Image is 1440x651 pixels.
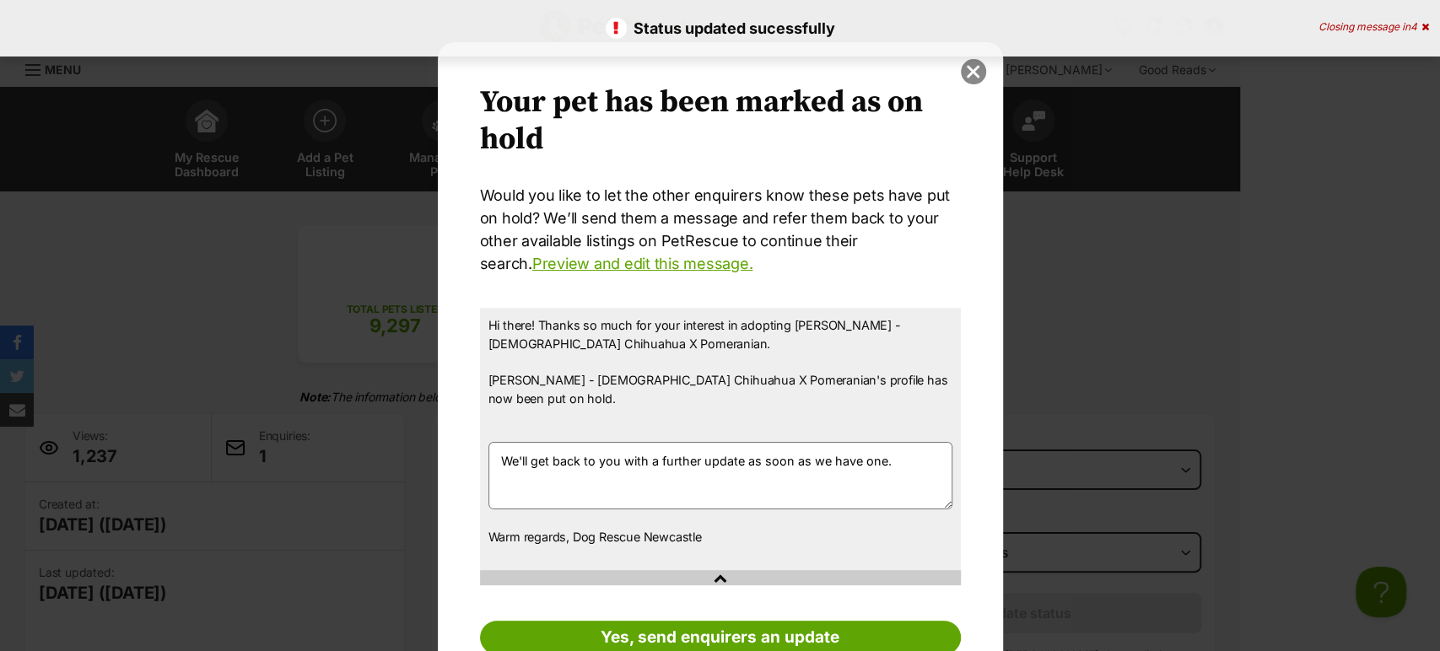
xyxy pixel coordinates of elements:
button: close [961,59,986,84]
p: Would you like to let the other enquirers know these pets have put on hold? We’ll send them a mes... [480,184,961,275]
div: Closing message in [1319,21,1429,33]
a: Preview and edit this message. [532,255,752,272]
p: Warm regards, Dog Rescue Newcastle [488,528,952,546]
p: Status updated sucessfully [17,17,1423,40]
textarea: We'll get back to you with a further update as soon as we have one. [488,442,952,509]
h2: Your pet has been marked as on hold [480,84,961,159]
p: Hi there! Thanks so much for your interest in adopting [PERSON_NAME] - [DEMOGRAPHIC_DATA] Chihuah... [488,316,952,426]
span: 4 [1410,20,1417,33]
